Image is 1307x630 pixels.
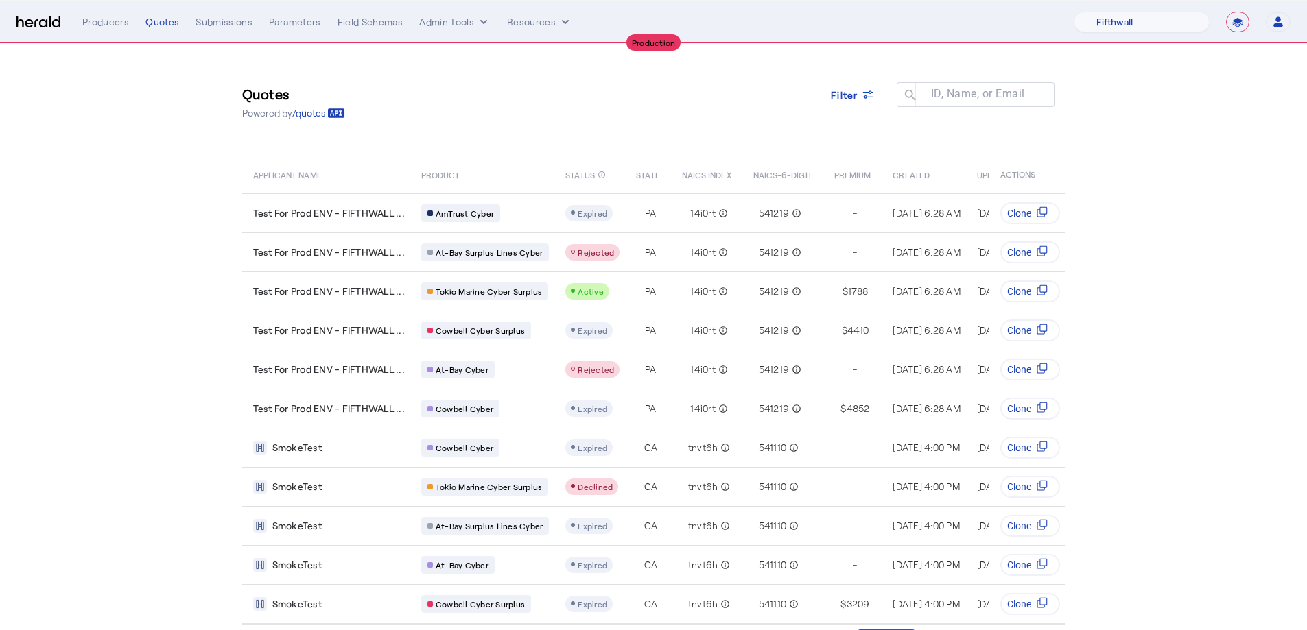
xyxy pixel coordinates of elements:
[753,167,812,181] span: NAICS-6-DIGIT
[977,285,1045,297] span: [DATE] 6:30 AM
[1000,319,1060,341] button: Clone
[893,285,961,297] span: [DATE] 6:28 AM
[977,520,1040,531] span: [DATE] 1:01 AM
[716,245,728,259] mat-icon: info_outline
[1000,593,1060,615] button: Clone
[690,324,716,337] span: 14i0rt
[419,15,491,29] button: internal dropdown menu
[272,597,322,611] span: SmokeTest
[578,599,607,609] span: Expired
[1007,402,1031,415] span: Clone
[644,519,658,533] span: CA
[436,364,488,375] span: At-Bay Cyber
[1007,597,1031,611] span: Clone
[853,558,857,572] span: -
[853,363,857,376] span: -
[688,519,718,533] span: tnvt6h
[977,441,1040,453] span: [DATE] 1:01 AM
[688,597,718,611] span: tnvt6h
[578,560,607,570] span: Expired
[272,519,322,533] span: SmokeTest
[645,245,657,259] span: PA
[1000,437,1060,459] button: Clone
[853,206,857,220] span: -
[840,402,846,415] span: $
[436,559,488,570] span: At-Bay Cyber
[716,324,728,337] mat-icon: info_outline
[843,284,848,298] span: $
[436,208,494,219] span: AmTrust Cyber
[893,559,960,570] span: [DATE] 4:00 PM
[759,363,790,376] span: 541219
[893,363,961,375] span: [DATE] 6:28 AM
[688,558,718,572] span: tnvt6h
[759,245,790,259] span: 541219
[834,167,871,181] span: PREMIUM
[842,324,847,337] span: $
[688,480,718,494] span: tnvt6h
[853,519,857,533] span: -
[893,246,961,258] span: [DATE] 6:28 AM
[565,167,595,181] span: STATUS
[977,402,1040,414] span: [DATE] 1:01 AM
[272,441,322,455] span: SmokeTest
[253,167,322,181] span: APPLICANT NAME
[931,87,1025,100] mat-label: ID, Name, or Email
[893,520,960,531] span: [DATE] 4:00 PM
[1000,398,1060,420] button: Clone
[893,207,961,219] span: [DATE] 6:28 AM
[897,88,920,105] mat-icon: search
[1007,324,1031,337] span: Clone
[690,245,716,259] span: 14i0rt
[977,363,1045,375] span: [DATE] 6:28 AM
[786,441,799,455] mat-icon: info_outline
[644,441,658,455] span: CA
[977,246,1045,258] span: [DATE] 6:28 AM
[421,167,460,181] span: PRODUCT
[759,441,787,455] span: 541110
[436,442,493,453] span: Cowbell Cyber
[645,324,657,337] span: PA
[690,402,716,415] span: 14i0rt
[644,480,658,494] span: CA
[1007,441,1031,455] span: Clone
[1007,519,1031,533] span: Clone
[436,403,493,414] span: Cowbell Cyber
[847,402,870,415] span: 4852
[253,402,405,415] span: Test For Prod ENV - FIFTHWALL ...
[759,402,790,415] span: 541219
[977,559,1040,570] span: [DATE] 1:01 AM
[820,82,886,107] button: Filter
[759,284,790,298] span: 541219
[1007,558,1031,572] span: Clone
[853,480,857,494] span: -
[645,402,657,415] span: PA
[853,441,857,455] span: -
[847,324,869,337] span: 4410
[831,88,858,102] span: Filter
[893,324,961,336] span: [DATE] 6:28 AM
[338,15,403,29] div: Field Schemas
[716,284,728,298] mat-icon: info_outline
[1000,554,1060,576] button: Clone
[718,441,730,455] mat-icon: info_outline
[507,15,572,29] button: Resources dropdown menu
[759,206,790,220] span: 541219
[253,284,405,298] span: Test For Prod ENV - FIFTHWALL ...
[578,404,607,413] span: Expired
[853,245,857,259] span: -
[893,402,961,414] span: [DATE] 6:28 AM
[578,443,607,452] span: Expired
[1000,202,1060,224] button: Clone
[977,481,1042,492] span: [DATE] 4:01 PM
[893,441,960,453] span: [DATE] 4:00 PM
[1000,241,1060,263] button: Clone
[645,284,657,298] span: PA
[578,365,614,374] span: Rejected
[977,207,1040,219] span: [DATE] 1:01 AM
[1007,206,1031,220] span: Clone
[436,286,543,297] span: Tokio Marine Cyber Surplus
[690,206,716,220] span: 14i0rt
[786,519,799,533] mat-icon: info_outline
[145,15,179,29] div: Quotes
